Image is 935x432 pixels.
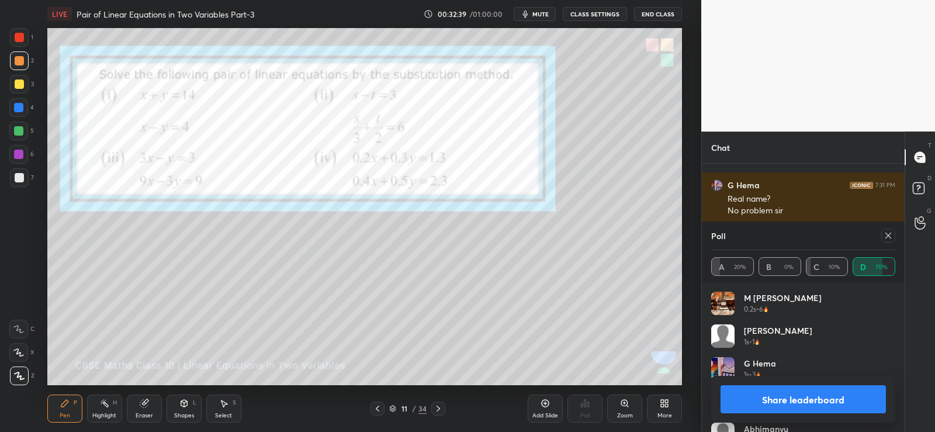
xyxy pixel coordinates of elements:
div: grid [711,292,895,432]
div: Highlight [92,413,116,419]
div: 5 [9,122,34,140]
h4: M [PERSON_NAME] [744,292,822,304]
h5: 1 [752,337,754,347]
div: 7 [10,168,34,187]
div: Select [215,413,232,419]
div: 7:31 PM [875,182,895,189]
p: D [927,174,931,182]
div: 1 [10,28,33,47]
div: P [74,400,77,406]
div: No problem sir [728,205,895,217]
h4: Pair of Linear Equations in Two Variables Part-3 [77,9,254,20]
button: Share leaderboard [721,385,886,413]
div: H [113,400,117,406]
h5: 1s [744,369,749,380]
div: L [193,400,196,406]
h5: 1s [744,337,749,347]
div: Real name? [728,193,895,205]
h5: • [749,369,752,380]
div: Shapes [174,413,194,419]
div: 34 [418,403,427,414]
p: Chat [702,132,739,163]
h5: • [749,337,752,347]
div: S [233,400,236,406]
div: 3 [10,75,34,94]
div: X [9,343,34,362]
h5: 3 [752,369,756,380]
div: 2 [10,51,34,70]
h4: G Hema [744,357,776,369]
img: streak-poll-icon.44701ccd.svg [754,339,760,345]
button: mute [514,7,556,21]
img: b73bd00e7eef4ad08db9e1fe45857025.jpg [711,179,723,191]
button: End Class [634,7,682,21]
img: streak-poll-icon.44701ccd.svg [756,372,761,378]
h6: G Hema [728,180,760,191]
div: 11 [399,405,410,412]
div: / [413,405,416,412]
button: CLASS SETTINGS [563,7,627,21]
div: Zoom [617,413,633,419]
img: b73bd00e7eef4ad08db9e1fe45857025.jpg [711,357,735,381]
img: streak-poll-icon.44701ccd.svg [763,306,768,312]
div: Pen [60,413,70,419]
div: Eraser [136,413,153,419]
img: iconic-dark.1390631f.png [850,182,873,189]
span: mute [532,10,549,18]
p: G [927,206,931,215]
img: default.png [711,324,735,348]
div: 4 [9,98,34,117]
div: LIVE [47,7,72,21]
h5: 0.2s [744,304,756,315]
h5: 6 [759,304,763,315]
div: grid [702,164,905,343]
h5: • [756,304,759,315]
div: More [657,413,672,419]
p: T [928,141,931,150]
div: C [9,320,34,338]
div: 6 [9,145,34,164]
h4: [PERSON_NAME] [744,324,812,337]
div: Z [10,367,34,385]
img: 8d85f91cdb92465a9d68222f0d9b371b.jpg [711,292,735,315]
h4: Poll [711,230,726,242]
div: Add Slide [532,413,558,419]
